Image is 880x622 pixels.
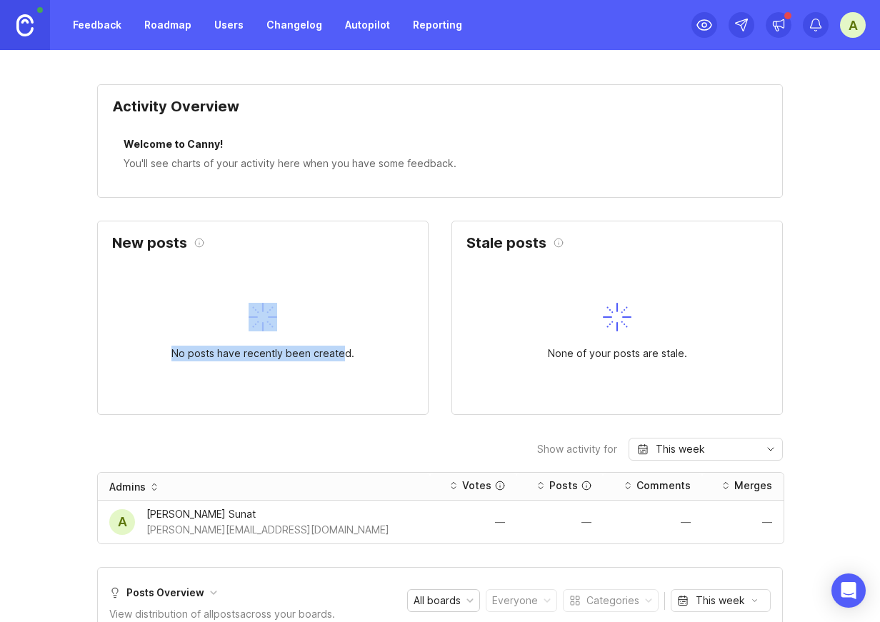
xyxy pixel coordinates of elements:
[603,303,631,331] img: svg+xml;base64,PHN2ZyB3aWR0aD0iNDAiIGhlaWdodD0iNDAiIGZpbGw9Im5vbmUiIHhtbG5zPSJodHRwOi8vd3d3LnczLm...
[146,522,389,538] div: [PERSON_NAME][EMAIL_ADDRESS][DOMAIN_NAME]
[745,595,764,606] svg: toggle icon
[136,12,200,38] a: Roadmap
[124,136,756,156] div: Welcome to Canny!
[404,12,471,38] a: Reporting
[656,441,705,457] div: This week
[171,346,354,361] div: No posts have recently been created.
[548,346,687,361] div: None of your posts are stale.
[840,12,866,38] button: A
[414,593,461,608] div: All boards
[64,12,130,38] a: Feedback
[336,12,399,38] a: Autopilot
[109,509,135,535] div: A
[537,444,617,454] div: Show activity for
[441,517,506,527] div: —
[206,12,252,38] a: Users
[696,593,745,608] div: This week
[586,593,639,608] div: Categories
[112,236,187,250] h2: New posts
[146,506,389,522] div: [PERSON_NAME] Sunat
[249,303,277,331] img: svg+xml;base64,PHN2ZyB3aWR0aD0iNDAiIGhlaWdodD0iNDAiIGZpbGw9Im5vbmUiIHhtbG5zPSJodHRwOi8vd3d3LnczLm...
[636,478,691,493] div: Comments
[549,478,578,493] div: Posts
[492,593,538,608] div: Everyone
[714,517,772,527] div: —
[16,14,34,36] img: Canny Home
[124,156,756,171] div: You'll see charts of your activity here when you have some feedback.
[462,478,491,493] div: Votes
[831,573,866,608] div: Open Intercom Messenger
[109,480,146,494] div: Admins
[734,478,772,493] div: Merges
[466,236,546,250] h2: Stale posts
[112,99,768,125] div: Activity Overview
[614,517,691,527] div: —
[528,517,591,527] div: —
[109,585,204,601] div: Posts Overview
[258,12,331,38] a: Changelog
[109,606,335,622] div: View distribution of all posts across your boards.
[759,443,782,455] svg: toggle icon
